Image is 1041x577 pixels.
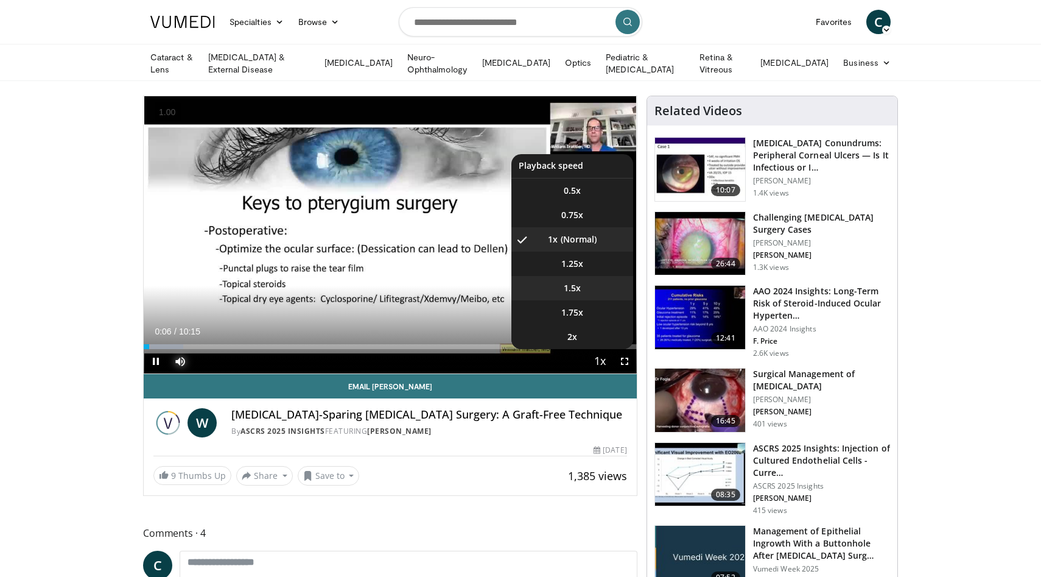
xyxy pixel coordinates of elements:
p: 401 views [753,419,787,429]
a: W [188,408,217,437]
img: ASCRS 2025 Insights [153,408,183,437]
img: VuMedi Logo [150,16,215,28]
p: [PERSON_NAME] [753,238,890,248]
span: 08:35 [711,489,740,501]
span: 0.75x [561,209,583,221]
h3: ASCRS 2025 Insights: Injection of Cultured Endothelial Cells - Curre… [753,442,890,479]
span: 10:07 [711,184,740,196]
p: [PERSON_NAME] [753,407,890,417]
span: 16:45 [711,415,740,427]
p: [PERSON_NAME] [753,176,890,186]
h4: Related Videos [654,104,742,118]
button: Share [236,466,293,486]
h3: Management of Epithelial Ingrowth With a Buttonhole After [MEDICAL_DATA] Surg… [753,525,890,562]
h3: Challenging [MEDICAL_DATA] Surgery Cases [753,211,890,236]
p: 1.4K views [753,188,789,198]
a: 9 Thumbs Up [153,466,231,485]
a: Browse [291,10,347,34]
h3: Surgical Management of [MEDICAL_DATA] [753,368,890,392]
a: 10:07 [MEDICAL_DATA] Conundrums: Peripheral Corneal Ulcers — Is It Infectious or I… [PERSON_NAME]... [654,137,890,202]
input: Search topics, interventions [399,7,642,37]
p: ASCRS 2025 Insights [753,481,890,491]
p: [PERSON_NAME] [753,494,890,503]
span: 12:41 [711,332,740,344]
span: 1.5x [564,282,581,294]
div: Progress Bar [144,344,637,349]
p: AAO 2024 Insights [753,324,890,334]
button: Mute [168,349,192,373]
h3: AAO 2024 Insights: Long-Term Risk of Steroid-Induced Ocular Hyperten… [753,285,890,322]
p: [PERSON_NAME] [753,250,890,260]
div: By FEATURING [231,426,627,437]
a: Cataract & Lens [143,51,201,76]
span: 1,385 views [568,469,627,483]
a: [PERSON_NAME] [367,426,432,436]
span: 0.5x [564,185,581,197]
h3: [MEDICAL_DATA] Conundrums: Peripheral Corneal Ulcers — Is It Infectious or I… [753,137,890,174]
img: d1bebadf-5ef8-4c82-bd02-47cdd9740fa5.150x105_q85_crop-smart_upscale.jpg [655,286,745,349]
a: 08:35 ASCRS 2025 Insights: Injection of Cultured Endothelial Cells - Curre… ASCRS 2025 Insights [... [654,442,890,515]
span: 1.25x [561,258,583,270]
p: Vumedi Week 2025 [753,564,890,574]
span: Comments 4 [143,525,637,541]
button: Fullscreen [612,349,637,373]
a: Retina & Vitreous [692,51,753,76]
a: Optics [558,51,598,75]
button: Playback Rate [588,349,612,373]
a: C [866,10,891,34]
img: 7b07ef4f-7000-4ba4-89ad-39d958bbfcae.150x105_q85_crop-smart_upscale.jpg [655,369,745,432]
span: 1x [548,233,558,246]
span: 2x [567,331,577,343]
span: 0:06 [155,327,171,336]
p: F. Price [753,336,890,346]
a: 26:44 Challenging [MEDICAL_DATA] Surgery Cases [PERSON_NAME] [PERSON_NAME] 1.3K views [654,211,890,276]
p: 1.3K views [753,263,789,272]
p: 415 views [753,506,787,515]
span: 26:44 [711,258,740,270]
span: 10:15 [179,327,200,336]
a: Specialties [222,10,291,34]
a: [MEDICAL_DATA] & External Disease [201,51,317,76]
a: Neuro-Ophthalmology [400,51,475,76]
p: 2.6K views [753,349,789,358]
span: 1.75x [561,306,583,319]
img: 6d52f384-0ebd-4d88-9c91-03f002d9199b.150x105_q85_crop-smart_upscale.jpg [655,443,745,506]
a: Email [PERSON_NAME] [144,374,637,398]
img: 5ede7c1e-2637-46cb-a546-16fd546e0e1e.150x105_q85_crop-smart_upscale.jpg [655,138,745,201]
span: / [174,327,177,336]
a: [MEDICAL_DATA] [753,51,836,75]
a: 12:41 AAO 2024 Insights: Long-Term Risk of Steroid-Induced Ocular Hyperten… AAO 2024 Insights F. ... [654,285,890,358]
a: [MEDICAL_DATA] [475,51,558,75]
a: Pediatric & [MEDICAL_DATA] [598,51,692,76]
p: [PERSON_NAME] [753,395,890,405]
button: Save to [298,466,360,486]
a: Business [836,51,898,75]
img: 05a6f048-9eed-46a7-93e1-844e43fc910c.150x105_q85_crop-smart_upscale.jpg [655,212,745,275]
a: Favorites [808,10,859,34]
div: [DATE] [594,445,626,456]
a: [MEDICAL_DATA] [317,51,400,75]
button: Pause [144,349,168,373]
a: ASCRS 2025 Insights [240,426,325,436]
h4: [MEDICAL_DATA]-Sparing [MEDICAL_DATA] Surgery: A Graft-Free Technique [231,408,627,422]
video-js: Video Player [144,96,637,374]
span: 9 [171,470,176,481]
a: 16:45 Surgical Management of [MEDICAL_DATA] [PERSON_NAME] [PERSON_NAME] 401 views [654,368,890,433]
